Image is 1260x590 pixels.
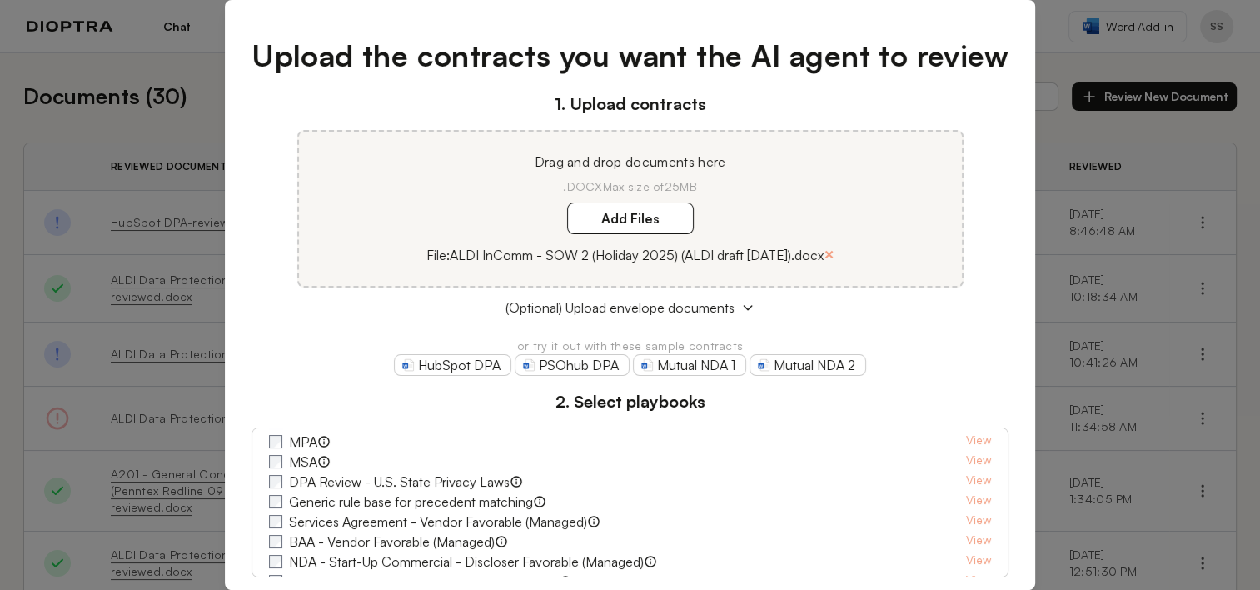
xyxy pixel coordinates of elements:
a: HubSpot DPA [394,354,511,376]
a: View [966,532,991,552]
label: MSA [289,452,317,472]
a: PSOhub DPA [515,354,630,376]
p: File: ALDI InComm - SOW 2 (Holiday 2025) (ALDI draft [DATE]).docx [426,245,824,265]
p: or try it out with these sample contracts [252,337,1008,354]
h1: Upload the contracts you want the AI agent to review [252,33,1008,78]
label: BAA - Vendor Favorable (Managed) [289,532,495,552]
h3: 2. Select playbooks [252,389,1008,414]
label: Add Files [567,202,694,234]
label: Services Agreement - Vendor Favorable (Managed) [289,512,587,532]
a: View [966,472,991,492]
a: View [966,452,991,472]
button: (Optional) Upload envelope documents [252,297,1008,317]
label: NDA - Start-Up Commercial - Discloser Favorable (Managed) [289,552,644,572]
a: View [966,492,991,512]
span: (Optional) Upload envelope documents [505,297,735,317]
a: Mutual NDA 1 [633,354,746,376]
label: MPA [289,432,317,452]
a: View [966,512,991,532]
label: DPA Review - U.S. State Privacy Laws [289,472,510,492]
h3: 1. Upload contracts [252,92,1008,117]
p: .DOCX Max size of 25MB [319,178,942,195]
button: × [824,242,834,266]
label: Generic rule base for precedent matching [289,492,533,512]
p: Drag and drop documents here [319,152,942,172]
a: View [966,552,991,572]
a: View [966,432,991,452]
a: Mutual NDA 2 [750,354,866,376]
